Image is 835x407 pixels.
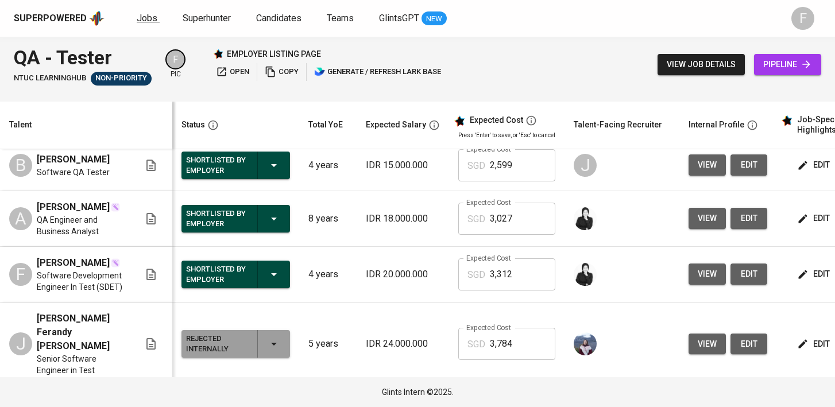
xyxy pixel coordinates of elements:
div: Expected Cost [470,115,523,126]
div: Shortlisted by Employer [186,206,248,231]
span: view job details [667,57,736,72]
a: Superpoweredapp logo [14,10,105,27]
p: employer listing page [227,48,321,60]
p: IDR 18.000.000 [366,212,440,226]
span: NEW [422,13,447,25]
span: view [698,158,717,172]
span: edit [799,158,830,172]
button: view [689,263,726,285]
span: generate / refresh lark base [314,65,441,79]
div: F [791,7,814,30]
span: open [216,65,249,79]
p: IDR 15.000.000 [366,158,440,172]
button: view job details [658,54,745,75]
div: Status [181,118,205,132]
span: QA Engineer and Business Analyst [37,214,126,237]
button: edit [730,154,767,176]
span: edit [740,211,758,226]
img: lark [314,66,326,77]
button: lark generate / refresh lark base [311,63,444,81]
span: [PERSON_NAME] [37,256,110,270]
img: magic_wand.svg [111,258,120,268]
button: edit [730,208,767,229]
span: [PERSON_NAME] Ferandy [PERSON_NAME] [37,312,126,353]
span: Teams [327,13,354,24]
p: IDR 20.000.000 [366,268,440,281]
p: Press 'Enter' to save, or 'Esc' to cancel [458,131,555,139]
div: Expected Salary [366,118,426,132]
div: Shortlisted by Employer [186,262,248,287]
p: 4 years [308,268,347,281]
p: SGD [467,268,485,282]
button: edit [795,263,834,285]
span: edit [799,211,830,226]
div: Total YoE [308,118,343,132]
span: Candidates [256,13,301,24]
div: B [9,154,32,177]
button: view [689,208,726,229]
a: GlintsGPT NEW [379,11,447,26]
a: Candidates [256,11,304,26]
div: Rejected Internally [186,331,248,356]
span: Superhunter [183,13,231,24]
span: edit [740,267,758,281]
img: medwi@glints.com [574,207,597,230]
span: [PERSON_NAME] [37,200,110,214]
p: 4 years [308,158,347,172]
img: magic_wand.svg [111,203,120,212]
div: Talent [9,118,32,132]
button: edit [730,334,767,355]
button: edit [730,263,767,285]
img: app logo [89,10,105,27]
span: view [698,337,717,351]
span: Software Development Engineer In Test (SDET) [37,270,126,293]
span: Software QA Tester [37,166,110,178]
div: J [574,154,597,177]
a: pipeline [754,54,821,75]
span: Non-Priority [91,73,152,84]
button: Shortlisted by Employer [181,205,290,232]
img: Glints Star [213,49,223,59]
button: edit [795,208,834,229]
span: edit [740,337,758,351]
span: copy [265,65,299,79]
button: open [213,63,252,81]
div: pic [165,49,185,79]
p: IDR 24.000.000 [366,337,440,351]
a: Superhunter [183,11,233,26]
button: edit [795,334,834,355]
span: view [698,267,717,281]
button: edit [795,154,834,176]
div: Talent-Facing Recruiter [574,118,662,132]
img: glints_star.svg [454,115,465,127]
span: [PERSON_NAME] [37,153,110,166]
p: SGD [467,159,485,173]
div: Shortlisted by Employer [186,153,248,178]
span: view [698,211,717,226]
img: christine.raharja@glints.com [574,332,597,355]
p: SGD [467,338,485,351]
span: Senior Software Engineer in Test [37,353,126,376]
p: 5 years [308,337,347,351]
span: pipeline [763,57,812,72]
div: F [9,263,32,286]
button: Shortlisted by Employer [181,261,290,288]
span: edit [799,267,830,281]
button: Shortlisted by Employer [181,152,290,179]
img: medwi@glints.com [574,263,597,286]
a: Jobs [137,11,160,26]
button: Rejected Internally [181,330,290,358]
div: J [9,332,32,355]
img: glints_star.svg [781,115,793,126]
button: view [689,334,726,355]
p: 8 years [308,212,347,226]
span: Jobs [137,13,157,24]
div: Sufficient Talents in Pipeline [91,72,152,86]
div: Internal Profile [689,118,744,132]
div: A [9,207,32,230]
span: edit [799,337,830,351]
